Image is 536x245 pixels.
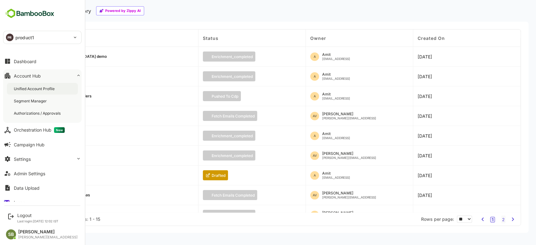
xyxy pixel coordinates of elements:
span: 2025-10-10 [418,153,432,158]
span: 2025-10-10 [418,173,432,178]
span: 2025-10-10 [418,74,432,79]
div: Settings [14,156,31,162]
p: fetch emails completed [212,193,255,198]
div: AV [310,112,319,120]
div: PR [6,34,14,41]
button: Data Upload [3,182,82,194]
div: Unified Account Profile [14,86,56,91]
div: Akshat Verma [310,211,376,219]
div: Data Upload [14,185,40,191]
button: Orchestration HubNew [3,124,82,136]
span: 2025-10-10 [418,133,432,139]
div: Account Hub [14,73,41,79]
p: drafted [212,173,225,178]
div: Admin Settings [14,171,45,176]
button: Settings [3,153,82,165]
div: [PERSON_NAME] [322,191,376,195]
div: [EMAIL_ADDRESS] [322,136,350,139]
div: Lumo [14,200,25,205]
p: fetch emails completed [212,114,255,118]
div: [PERSON_NAME][EMAIL_ADDRESS] [322,156,376,159]
div: Authorizations / Approvals [14,111,62,116]
p: Last login: [DATE] 12:02 IST [17,219,58,223]
span: 2025-10-10 [418,113,432,119]
button: Campaign Hub [3,138,82,151]
div: Logout [17,213,58,218]
div: A [310,171,319,180]
div: [PERSON_NAME] [322,211,376,215]
div: Amit [310,52,350,61]
span: 2025-10-10 [418,193,432,198]
div: AV [310,151,319,160]
button: Lumo [3,196,82,209]
button: Admin Settings [3,167,82,180]
div: [EMAIL_ADDRESS] [322,57,350,60]
span: Status [203,35,218,41]
div: Amit [322,92,350,96]
div: [PERSON_NAME][EMAIL_ADDRESS] [322,117,376,120]
div: Amit [310,171,350,180]
button: 2 [501,215,506,223]
span: New [54,127,65,133]
div: PRproduct1 [3,31,81,44]
div: [PERSON_NAME][EMAIL_ADDRESS] [322,196,376,199]
button: 1 [490,217,495,222]
img: BambooboxFullLogoMark.5f36c76dfaba33ec1ec1367b70bb1252.svg [3,8,56,19]
div: [EMAIL_ADDRESS] [322,176,350,179]
div: Amit [322,53,350,57]
div: Amit [322,132,350,136]
div: Akshat Verma [310,151,376,160]
div: Amit [322,73,350,76]
div: Amit [310,92,350,101]
div: Orchestration Hub [14,127,65,133]
p: enrichment_completed [212,74,253,79]
span: Owner [310,35,326,41]
div: AV [310,191,319,199]
div: Amit [322,171,350,175]
p: enrichment_completed [212,54,253,59]
button: Dashboard [3,55,82,68]
span: Created On [418,35,445,41]
p: enrichment_completed [212,133,253,138]
div: Akshat Verma [310,191,376,199]
div: Campaign Hub [14,142,45,147]
div: A [310,52,319,61]
div: [EMAIL_ADDRESS] [322,77,350,80]
div: Powered by Zippy AI [105,9,141,12]
span: Rows per page: [421,216,454,222]
div: [PERSON_NAME] [18,229,78,235]
div: Segment Manager [14,98,48,104]
div: [PERSON_NAME][EMAIL_ADDRESS] [18,235,78,239]
div: A [310,92,319,101]
div: Amit [310,132,350,140]
div: SB [6,229,16,239]
div: [EMAIL_ADDRESS] [322,97,350,100]
p: pushed to cdp [212,94,238,99]
div: [PERSON_NAME] [322,152,376,155]
p: enrichment_completed [212,153,253,158]
div: Akshat Verma [310,112,376,120]
span: 2025-10-10 [418,94,432,99]
div: AV [310,211,319,219]
div: [PERSON_NAME] [322,112,376,116]
button: Account Hub [3,69,82,82]
p: product1 [15,34,34,41]
div: A [310,132,319,140]
div: Amit [310,72,350,81]
span: 2025-10-10 [418,54,432,59]
div: Dashboard [14,59,36,64]
div: A [310,72,319,81]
